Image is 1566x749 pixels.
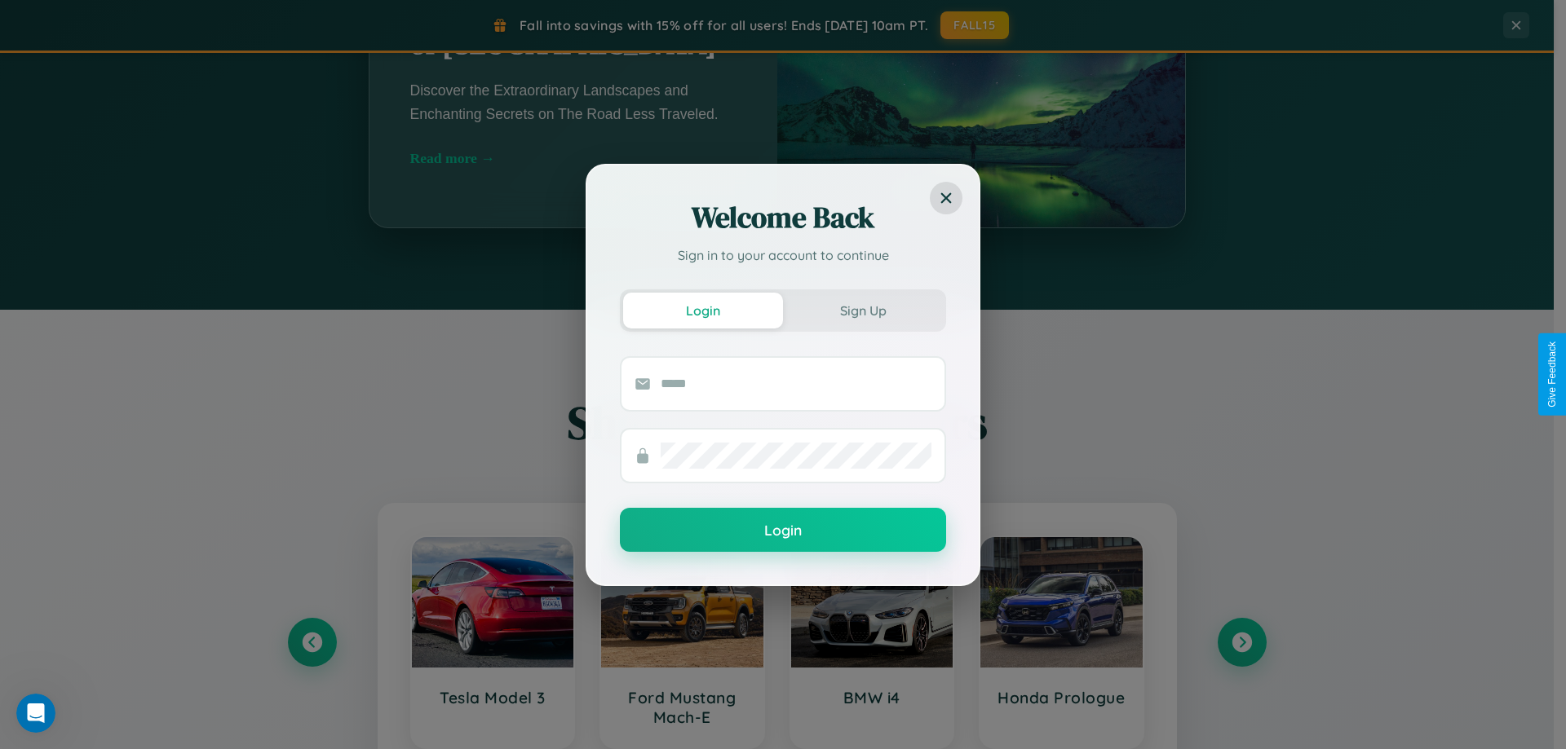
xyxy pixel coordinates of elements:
button: Login [623,293,783,328]
h2: Welcome Back [620,198,946,237]
button: Sign Up [783,293,943,328]
iframe: Intercom live chat [16,694,55,733]
button: Login [620,508,946,552]
div: Give Feedback [1546,341,1558,408]
p: Sign in to your account to continue [620,245,946,265]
